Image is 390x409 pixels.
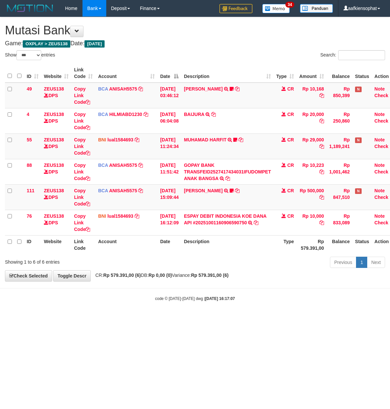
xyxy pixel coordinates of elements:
a: Copy GOPAY BANK TRANSFEID2527417434031IFUDOMPET ANAK BANGSA to clipboard [225,176,230,181]
a: [PERSON_NAME] [184,188,222,193]
span: BCA [98,86,108,92]
a: BAIJURA [184,112,204,117]
span: CR [287,112,294,117]
a: Note [374,163,385,168]
a: Copy Link Code [74,137,90,156]
strong: Rp 579.391,00 (6) [103,273,141,278]
a: Copy Link Code [74,188,90,206]
th: Description [181,235,274,254]
th: ID [24,235,41,254]
span: BNI [98,213,106,219]
span: 55 [27,137,32,142]
span: OXPLAY > ZEUS138 [23,40,70,48]
td: [DATE] 11:51:42 [157,159,181,184]
th: Date [157,235,181,254]
th: Description: activate to sort column ascending [181,64,274,83]
a: Copy lual1584693 to clipboard [135,137,139,142]
label: Show entries [5,50,55,60]
a: MUHAMAD HARFIT [184,137,226,142]
td: Rp 850,399 [327,83,352,108]
th: Website: activate to sort column ascending [41,64,71,83]
a: ANISAH5575 [109,163,137,168]
a: Toggle Descr [53,270,91,281]
th: Website [41,235,71,254]
a: Copy ESPAY DEBIT INDONESIA KOE DANA API #20251001160906590750 to clipboard [254,220,258,225]
a: Copy ANISAH5575 to clipboard [138,188,143,193]
h1: Mutasi Bank [5,24,385,37]
label: Search: [320,50,385,60]
a: ZEUS138 [44,163,64,168]
a: Check [374,144,388,149]
th: Date: activate to sort column descending [157,64,181,83]
td: Rp 1,189,241 [327,133,352,159]
th: Link Code [71,235,95,254]
th: Status [352,64,372,83]
a: Copy Link Code [74,213,90,232]
a: Copy Rp 10,168 to clipboard [319,93,324,98]
a: Copy ANISAH5575 to clipboard [138,86,143,92]
span: BCA [98,188,108,193]
a: Check [374,93,388,98]
td: DPS [41,133,71,159]
a: Copy HILMIABD1230 to clipboard [144,112,148,117]
a: ZEUS138 [44,86,64,92]
a: Copy Link Code [74,112,90,130]
a: ANISAH5575 [109,86,137,92]
a: ZEUS138 [44,188,64,193]
th: Balance [327,64,352,83]
a: ZEUS138 [44,137,64,142]
a: HILMIABD1230 [109,112,142,117]
a: Check [374,195,388,200]
th: Status [352,235,372,254]
input: Search: [338,50,385,60]
a: Note [374,188,385,193]
th: Type: activate to sort column ascending [274,64,297,83]
a: GOPAY BANK TRANSFEID2527417434031IFUDOMPET ANAK BANGSA [184,163,271,181]
a: Copy Link Code [74,163,90,181]
span: [DATE] [84,40,105,48]
a: ZEUS138 [44,112,64,117]
span: 49 [27,86,32,92]
td: Rp 10,223 [297,159,327,184]
span: CR [287,163,294,168]
strong: Rp 579.391,00 (6) [191,273,229,278]
a: Note [374,86,385,92]
a: Check Selected [5,270,52,281]
th: Amount: activate to sort column ascending [297,64,327,83]
td: Rp 20,000 [297,108,327,133]
span: Has Note [355,87,362,92]
h4: Game: Date: [5,40,385,47]
td: [DATE] 16:12:09 [157,210,181,235]
th: Account: activate to sort column ascending [95,64,157,83]
a: Note [374,213,385,219]
img: panduan.png [300,4,333,13]
a: [PERSON_NAME] [184,86,222,92]
a: Note [374,137,385,142]
span: CR [287,213,294,219]
span: 88 [27,163,32,168]
th: Type [274,235,297,254]
th: Balance [327,235,352,254]
span: 4 [27,112,29,117]
img: MOTION_logo.png [5,3,55,13]
span: CR [287,137,294,142]
span: Has Note [355,188,362,194]
td: Rp 1,001,462 [327,159,352,184]
span: 76 [27,213,32,219]
a: Copy Rp 500,000 to clipboard [319,195,324,200]
td: [DATE] 03:46:12 [157,83,181,108]
td: [DATE] 15:09:44 [157,184,181,210]
td: DPS [41,159,71,184]
strong: [DATE] 16:17:07 [205,296,235,301]
th: ID: activate to sort column ascending [24,64,41,83]
small: code © [DATE]-[DATE] dwg | [155,296,235,301]
span: 111 [27,188,34,193]
td: [DATE] 06:04:08 [157,108,181,133]
span: CR [287,188,294,193]
span: CR: DB: Variance: [92,273,229,278]
a: Copy KAREN ADELIN MARTH to clipboard [235,188,240,193]
a: Check [374,220,388,225]
td: Rp 10,168 [297,83,327,108]
a: 1 [356,257,367,268]
th: Account [95,235,157,254]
